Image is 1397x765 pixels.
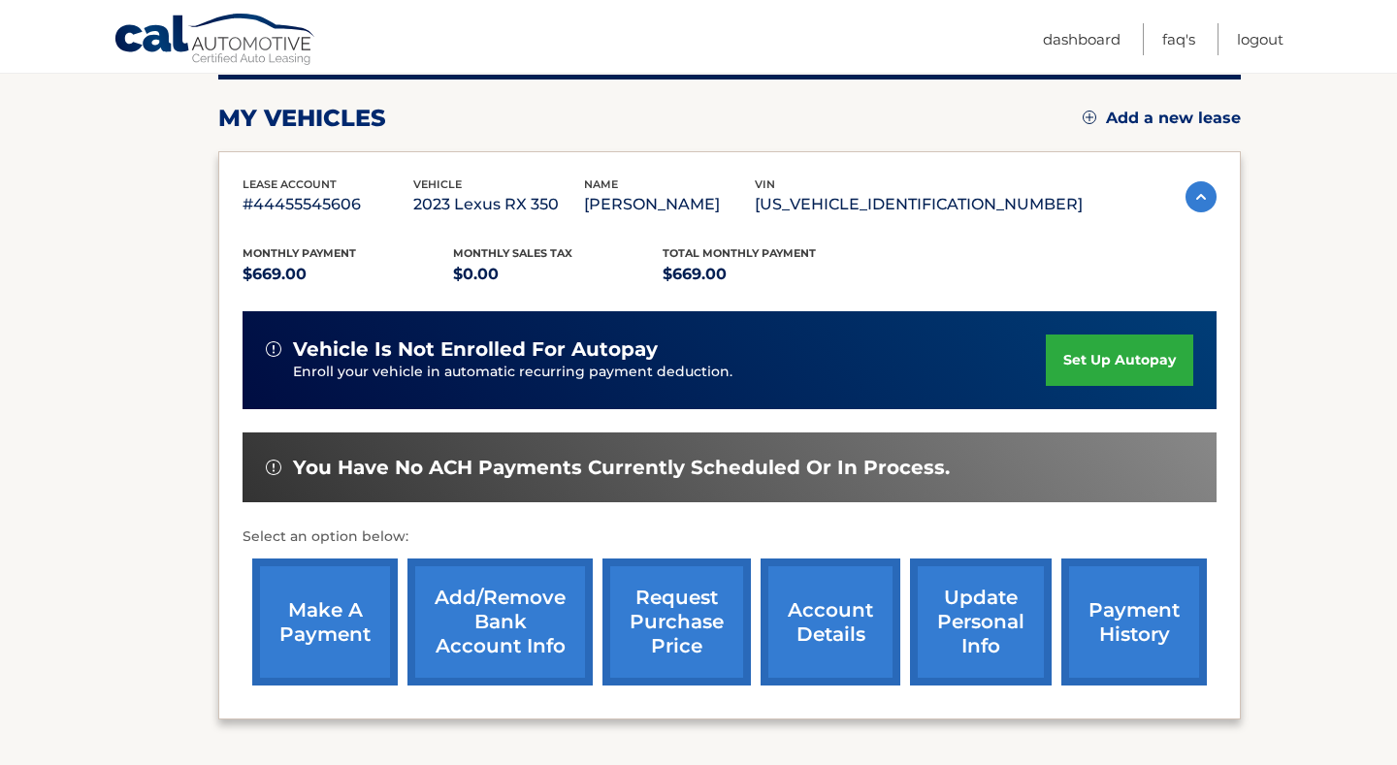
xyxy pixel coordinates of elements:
p: [US_VEHICLE_IDENTIFICATION_NUMBER] [755,191,1083,218]
span: vin [755,177,775,191]
span: lease account [243,177,337,191]
span: name [584,177,618,191]
p: $669.00 [663,261,873,288]
p: $669.00 [243,261,453,288]
h2: my vehicles [218,104,386,133]
p: $0.00 [453,261,664,288]
a: Dashboard [1043,23,1121,55]
p: 2023 Lexus RX 350 [413,191,584,218]
a: set up autopay [1046,335,1193,386]
a: payment history [1061,558,1207,685]
a: Cal Automotive [114,13,317,69]
a: update personal info [910,558,1052,685]
img: accordion-active.svg [1186,181,1217,212]
span: You have no ACH payments currently scheduled or in process. [293,456,950,480]
span: Monthly sales Tax [453,246,572,260]
span: vehicle [413,177,462,191]
img: alert-white.svg [266,460,281,475]
p: Enroll your vehicle in automatic recurring payment deduction. [293,362,1046,383]
a: Logout [1237,23,1283,55]
a: make a payment [252,558,398,685]
p: #44455545606 [243,191,413,218]
img: add.svg [1083,111,1096,124]
span: vehicle is not enrolled for autopay [293,337,658,362]
img: alert-white.svg [266,341,281,357]
span: Total Monthly Payment [663,246,816,260]
p: Select an option below: [243,526,1217,549]
a: request purchase price [602,558,751,685]
a: Add/Remove bank account info [407,558,593,685]
a: FAQ's [1162,23,1195,55]
span: Monthly Payment [243,246,356,260]
a: account details [761,558,900,685]
p: [PERSON_NAME] [584,191,755,218]
a: Add a new lease [1083,109,1241,128]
